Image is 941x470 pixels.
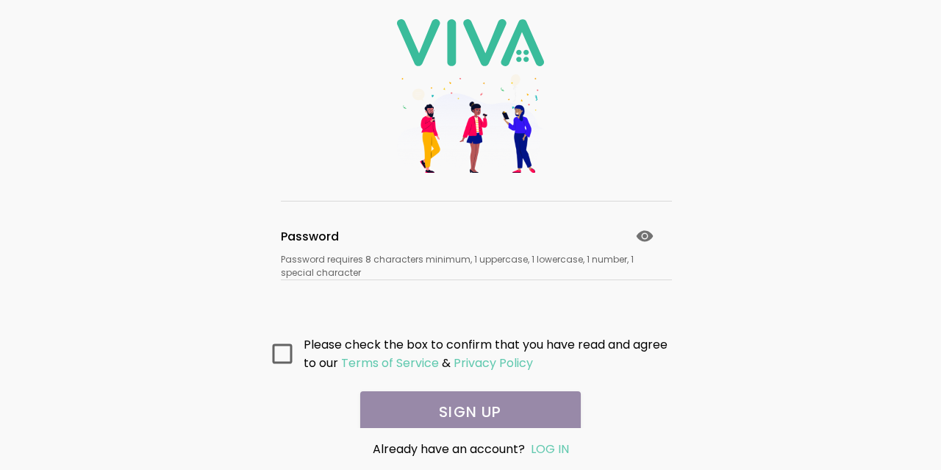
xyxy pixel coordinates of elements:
ion-text: Password requires 8 characters minimum, 1 uppercase, 1 lowercase, 1 number, 1 special character [281,253,660,279]
div: Already have an account? [298,440,643,458]
ion-text: Terms of Service [341,355,439,371]
ion-text: Privacy Policy [454,355,533,371]
a: LOG IN [531,441,569,457]
ion-col: Please check the box to confirm that you have read and agree to our & [300,332,676,376]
